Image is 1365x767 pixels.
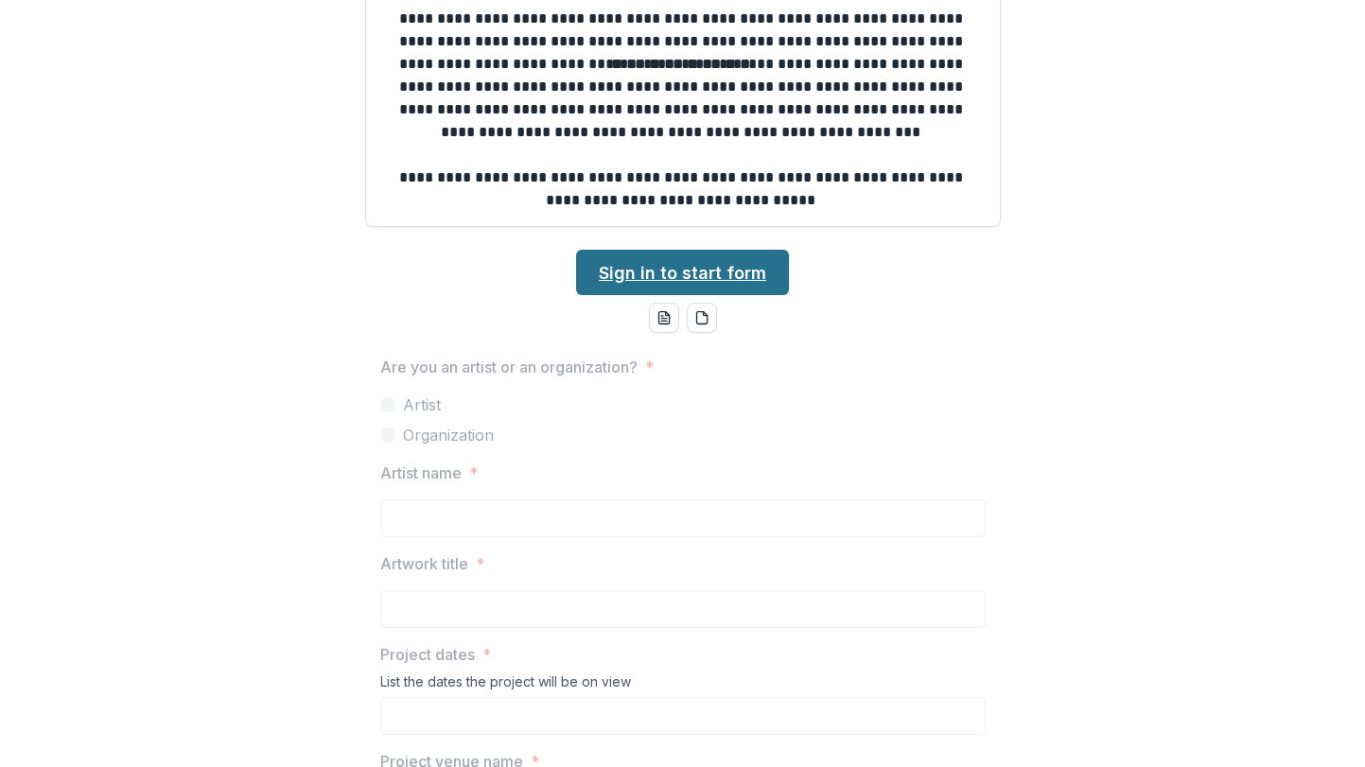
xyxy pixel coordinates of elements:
[687,303,717,333] button: pdf-download
[380,643,475,666] p: Project dates
[380,462,462,484] p: Artist name
[649,303,679,333] button: word-download
[380,356,638,378] p: Are you an artist or an organization?
[380,552,468,575] p: Artwork title
[576,250,789,295] a: Sign in to start form
[380,673,986,697] div: List the dates the project will be on view
[403,424,494,446] span: Organization
[403,393,441,416] span: Artist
